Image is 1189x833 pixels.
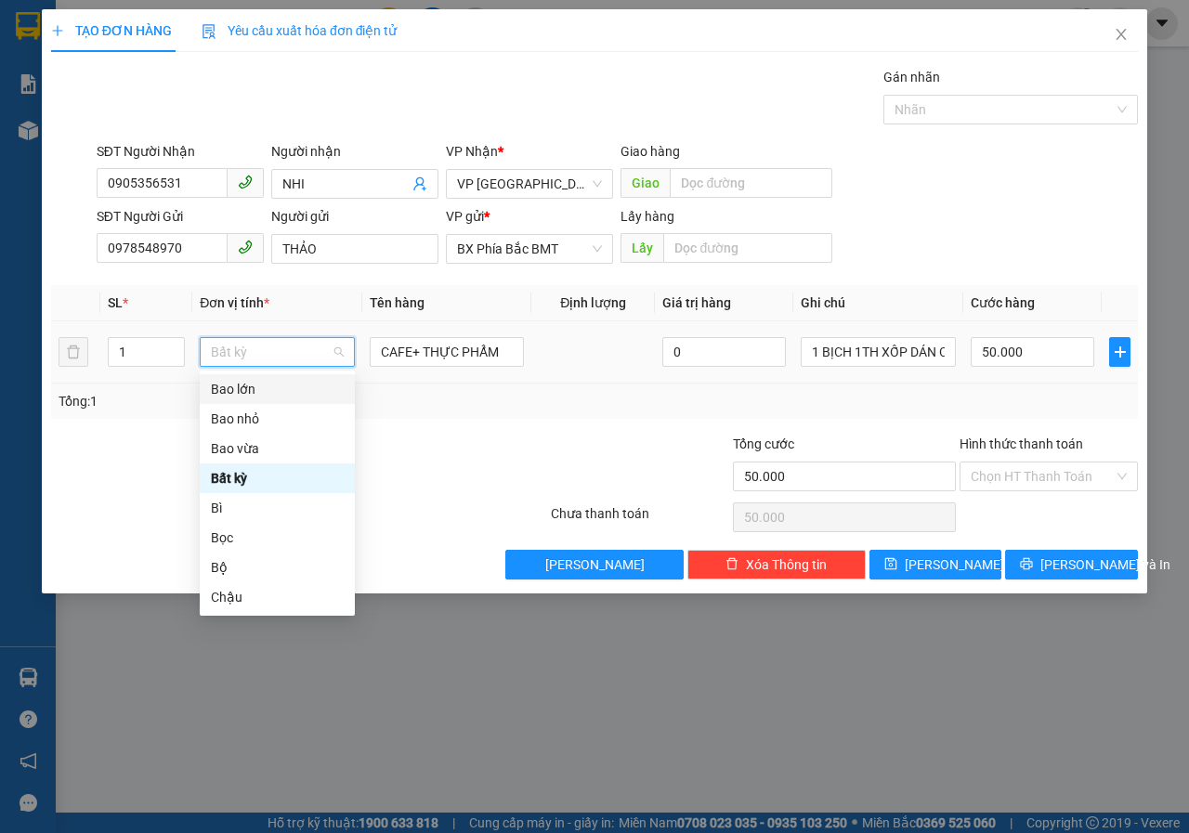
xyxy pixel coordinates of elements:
span: Giao hàng [621,144,680,159]
span: [PERSON_NAME] [905,554,1004,575]
span: phone [238,175,253,189]
input: Dọc đường [663,233,831,263]
div: Bao vừa [211,438,344,459]
input: Dọc đường [670,168,831,198]
span: Định lượng [560,295,626,310]
div: Bất kỳ [200,463,355,493]
span: [PERSON_NAME] [545,554,645,575]
div: Bao lớn [200,374,355,404]
div: SĐT Người Gửi [97,206,264,227]
button: Close [1095,9,1147,61]
span: Bất kỳ [211,338,344,366]
button: save[PERSON_NAME] [869,550,1002,579]
input: VD: Bàn, Ghế [370,337,525,367]
div: Chưa thanh toán [549,503,731,536]
button: plus [1109,337,1130,367]
div: Bao nhỏ [211,409,344,429]
div: Tổng: 1 [59,391,461,411]
div: Bọc [211,527,344,548]
span: delete [725,557,738,572]
button: delete [59,337,88,367]
span: Đơn vị tính [200,295,269,310]
div: Chậu [200,582,355,612]
div: Bao vừa [200,434,355,463]
span: VP Đà Lạt [457,170,602,198]
button: [PERSON_NAME] [505,550,684,579]
span: [PERSON_NAME] và In [1040,554,1170,575]
span: Lấy hàng [621,209,674,224]
span: user-add [412,176,427,191]
span: Yêu cầu xuất hóa đơn điện tử [202,23,398,38]
span: Giao [621,168,670,198]
input: 0 [662,337,786,367]
span: plus [51,24,64,37]
div: Bộ [211,557,344,578]
div: Bộ [200,553,355,582]
div: Bao nhỏ [200,404,355,434]
div: Người gửi [271,206,438,227]
div: Bất kỳ [211,468,344,488]
span: Giá trị hàng [662,295,731,310]
button: printer[PERSON_NAME] và In [1005,550,1138,579]
button: deleteXóa Thông tin [687,550,866,579]
span: BX Phía Bắc BMT [457,235,602,263]
div: SĐT Người Nhận [97,141,264,162]
div: Người nhận [271,141,438,162]
input: Ghi Chú [801,337,956,367]
span: Tổng cước [733,436,794,451]
div: Bì [200,493,355,523]
label: Gán nhãn [883,70,940,85]
label: Hình thức thanh toán [960,436,1083,451]
span: printer [1020,557,1033,572]
div: Chậu [211,587,344,607]
span: plus [1110,345,1130,359]
div: VP gửi [446,206,613,227]
span: Lấy [621,233,663,263]
span: save [884,557,897,572]
span: close [1114,27,1129,42]
span: phone [238,240,253,254]
span: Tên hàng [370,295,425,310]
th: Ghi chú [793,285,963,321]
span: TẠO ĐƠN HÀNG [51,23,172,38]
div: Bì [211,498,344,518]
span: Xóa Thông tin [746,554,827,575]
div: Bao lớn [211,379,344,399]
div: Bọc [200,523,355,553]
span: SL [108,295,123,310]
img: icon [202,24,216,39]
span: Cước hàng [971,295,1035,310]
span: VP Nhận [446,144,498,159]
